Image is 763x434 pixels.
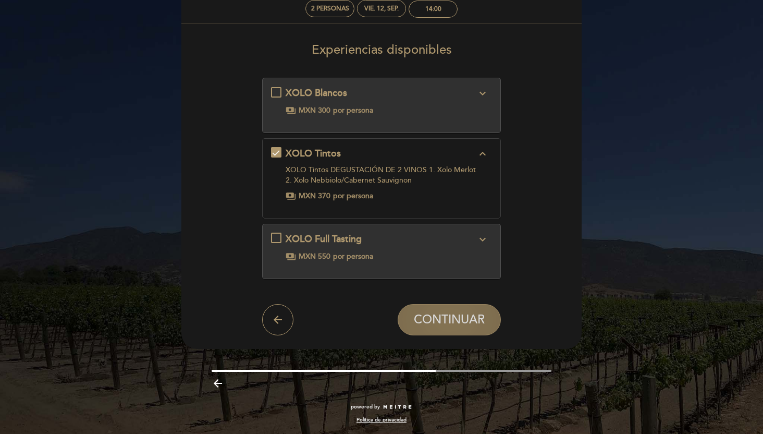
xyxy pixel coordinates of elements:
[476,148,489,160] i: expand_less
[286,233,362,245] span: XOLO Full Tasting
[473,87,492,100] button: expand_more
[286,251,296,262] span: payments
[262,304,293,335] button: arrow_back
[476,87,489,100] i: expand_more
[473,147,492,161] button: expand_less
[473,233,492,246] button: expand_more
[333,251,373,262] span: por persona
[425,5,441,13] div: 14:00
[272,314,284,326] i: arrow_back
[312,42,452,57] span: Experiencias disponibles
[271,87,493,116] md-checkbox: XOLO Blancos expand_more XOLO Blancos DEGUSTACIÓN DE 3 VINOS 1. Xolo Sauvignon Blanc 2. Xolo Char...
[364,5,399,13] div: vie. 12, sep.
[383,405,412,410] img: MEITRE
[212,377,224,390] i: arrow_backward
[311,5,349,13] span: 2 personas
[286,105,296,116] span: payments
[286,148,341,159] span: XOLO Tintos
[351,403,380,411] span: powered by
[356,416,407,424] a: Política de privacidad
[398,304,501,335] button: CONTINUAR
[333,105,373,116] span: por persona
[333,191,373,201] span: por persona
[271,147,493,201] md-checkbox: XOLO Tintos expand_more XOLO Tintos DEGUSTACIÓN DE 2 VINOS 1. Xolo Merlot 2. Xolo Nebbiolo/Cabern...
[286,191,296,201] span: payments
[286,87,347,99] span: XOLO Blancos
[299,251,330,262] span: MXN 550
[286,165,477,186] div: XOLO Tintos DEGUSTACIÓN DE 2 VINOS 1. Xolo Merlot 2. Xolo Nebbiolo/Cabernet Sauvignon
[476,233,489,246] i: expand_more
[299,191,330,201] span: MXN 370
[351,403,412,411] a: powered by
[299,105,330,116] span: MXN 300
[271,233,493,262] md-checkbox: XOLO Full Tasting expand_more XOLO Full Tasting DEGUSTACIÓN DE 5 VINOS 1. Xolo Sauvignon Blanc 2....
[414,312,485,327] span: CONTINUAR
